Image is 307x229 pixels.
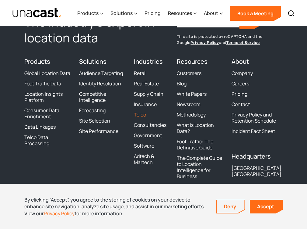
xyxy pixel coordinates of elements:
[250,200,283,213] a: Accept
[24,57,50,66] a: Products
[24,134,72,146] a: Telco Data Processing
[134,101,157,107] a: Insurance
[12,8,62,18] a: home
[24,91,72,103] a: Location Insights Platform
[24,70,70,76] a: Global Location Data
[232,58,283,65] h4: About
[177,138,224,151] a: Foot Traffic: The Definitive Guide
[24,14,169,46] h2: The industry’s expert in location data
[226,40,260,45] a: Terms of Service
[12,8,62,18] img: Unacast text logo
[232,91,247,97] a: Pricing
[232,128,275,134] a: Incident Fact Sheet
[24,196,207,217] div: By clicking “Accept”, you agree to the storing of cookies on your device to enhance site navigati...
[79,91,127,103] a: Competitive Intelligence
[190,40,219,45] a: Privacy Policy
[177,112,206,118] a: Methodology
[24,107,72,120] a: Consumer Data Enrichment
[134,132,162,138] a: Government
[288,10,295,17] img: Search icon
[134,122,166,128] a: Consultancies
[134,112,146,118] a: Telco
[24,124,56,130] a: Data Linkages
[110,9,133,17] div: Solutions
[168,1,197,26] div: Resources
[232,70,253,76] a: Company
[79,57,106,66] a: Solutions
[24,81,61,87] a: Foot Traffic Data
[79,107,106,113] a: Forecasting
[134,58,169,65] h4: Industries
[232,153,283,160] h4: Headquarters
[177,91,207,97] a: White Papers
[217,200,245,213] a: Deny
[177,34,283,46] p: This site is protected by reCAPTCHA and the Google and
[79,118,110,124] a: Site Selection
[177,70,201,76] a: Customers
[110,1,137,26] div: Solutions
[134,91,163,97] a: Supply Chain
[232,112,283,124] a: Privacy Policy and Retention Schedule
[177,58,224,65] h4: Resources
[134,81,159,87] a: Real Estate
[134,143,154,149] a: Software
[79,128,118,134] a: Site Performance
[204,9,218,17] div: About
[44,210,75,217] a: Privacy Policy
[168,9,192,17] div: Resources
[134,153,169,165] a: Adtech & Martech
[79,81,121,87] a: Identity Resolution
[232,101,250,107] a: Contact
[177,122,224,134] a: What is Location Data?
[177,155,224,179] a: The Complete Guide to Location Intelligence for Business
[232,81,249,87] a: Careers
[177,101,201,107] a: Newsroom
[77,1,103,26] div: Products
[134,70,147,76] a: Retail
[232,165,283,177] div: [GEOGRAPHIC_DATA], [GEOGRAPHIC_DATA]
[230,6,281,21] a: Book a Meeting
[204,1,223,26] div: About
[177,81,187,87] a: Blog
[145,1,161,26] a: Pricing
[79,70,123,76] a: Audience Targeting
[77,9,99,17] div: Products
